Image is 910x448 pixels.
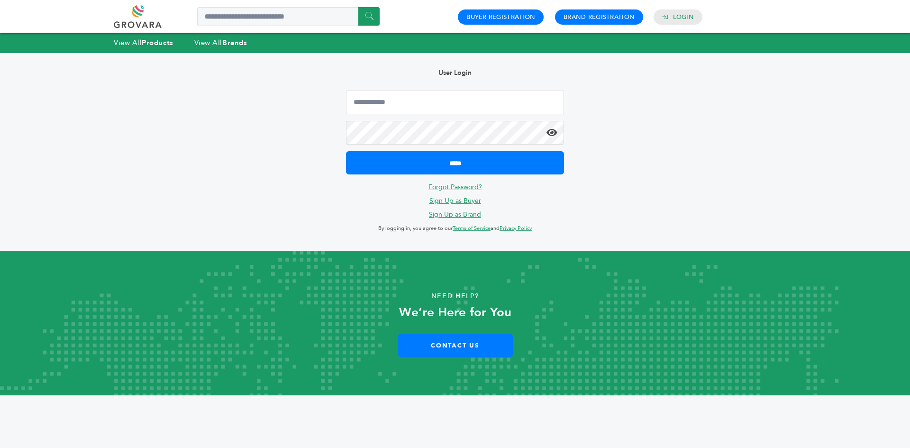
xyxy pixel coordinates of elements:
[399,304,511,321] strong: We’re Here for You
[398,334,513,357] a: Contact Us
[346,91,564,114] input: Email Address
[222,38,247,47] strong: Brands
[500,225,532,232] a: Privacy Policy
[429,210,481,219] a: Sign Up as Brand
[114,38,173,47] a: View AllProducts
[673,13,694,21] a: Login
[564,13,635,21] a: Brand Registration
[346,121,564,145] input: Password
[438,68,472,77] b: User Login
[453,225,491,232] a: Terms of Service
[197,7,380,26] input: Search a product or brand...
[45,289,864,303] p: Need Help?
[142,38,173,47] strong: Products
[466,13,535,21] a: Buyer Registration
[194,38,247,47] a: View AllBrands
[429,196,481,205] a: Sign Up as Buyer
[428,183,482,192] a: Forgot Password?
[346,223,564,234] p: By logging in, you agree to our and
